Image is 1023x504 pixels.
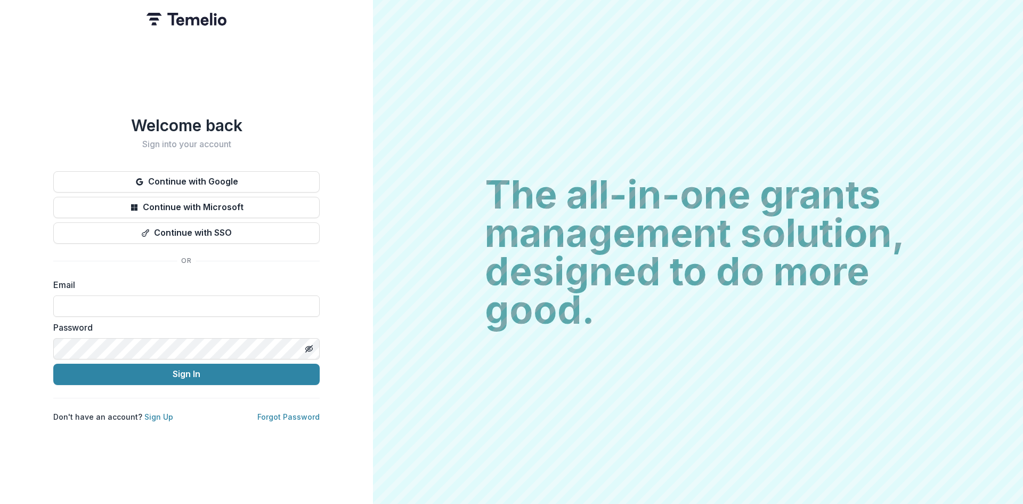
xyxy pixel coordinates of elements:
a: Sign Up [144,412,173,421]
p: Don't have an account? [53,411,173,422]
label: Password [53,321,313,334]
button: Continue with SSO [53,222,320,244]
button: Continue with Microsoft [53,197,320,218]
button: Toggle password visibility [301,340,318,357]
label: Email [53,278,313,291]
a: Forgot Password [257,412,320,421]
h2: Sign into your account [53,139,320,149]
button: Continue with Google [53,171,320,193]
button: Sign In [53,364,320,385]
img: Temelio [147,13,226,26]
h1: Welcome back [53,116,320,135]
